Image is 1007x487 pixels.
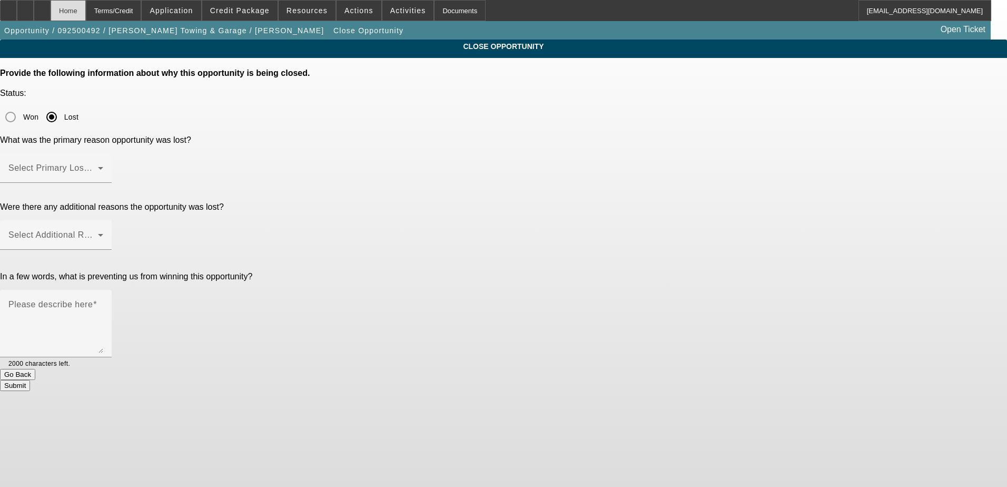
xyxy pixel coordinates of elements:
mat-hint: 2000 characters left. [8,357,70,369]
button: Actions [337,1,381,21]
mat-label: Select Additional Reasons [8,230,113,239]
span: Resources [287,6,328,15]
span: Credit Package [210,6,270,15]
span: Actions [344,6,373,15]
span: CLOSE OPPORTUNITY [8,42,999,51]
button: Activities [382,1,434,21]
label: Lost [62,112,78,122]
span: Close Opportunity [333,26,403,35]
span: Application [150,6,193,15]
mat-label: Please describe here [8,300,93,309]
button: Close Opportunity [331,21,406,40]
button: Credit Package [202,1,278,21]
span: Opportunity / 092500492 / [PERSON_NAME] Towing & Garage / [PERSON_NAME] [4,26,324,35]
button: Resources [279,1,335,21]
a: Open Ticket [936,21,990,38]
mat-label: Select Primary Lost Reason [8,163,120,172]
button: Application [142,1,201,21]
span: Activities [390,6,426,15]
